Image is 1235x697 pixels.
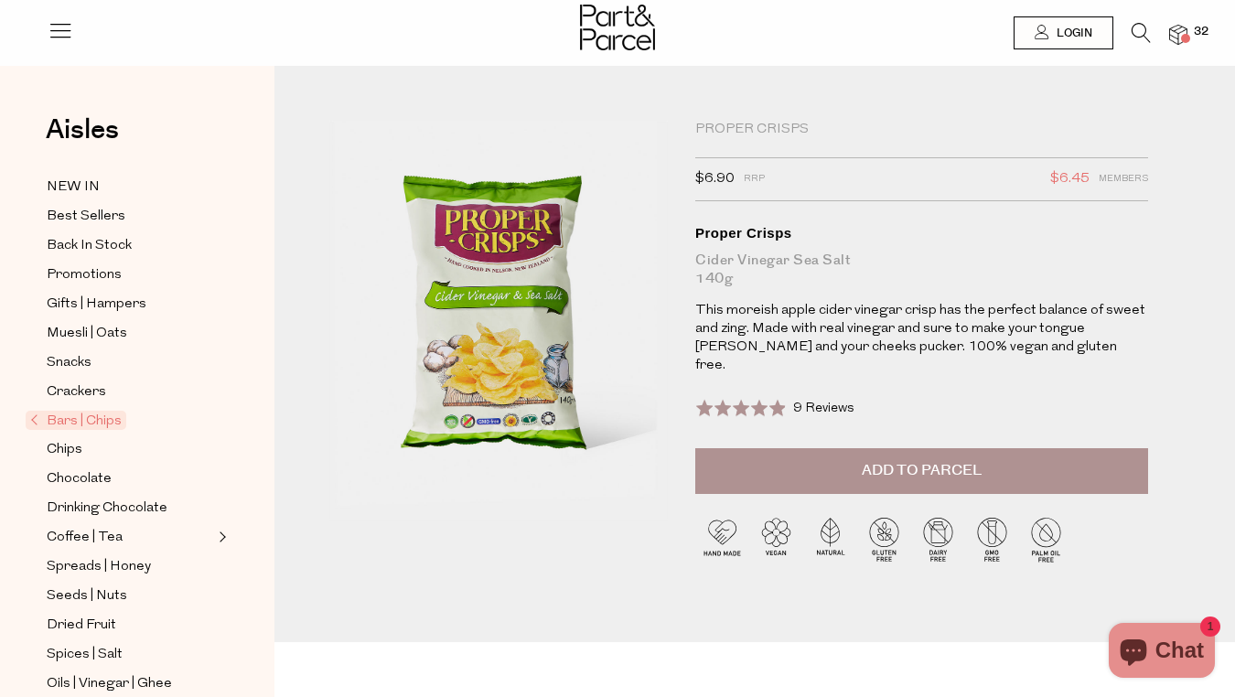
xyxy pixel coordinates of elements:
span: Login [1052,26,1092,41]
a: Coffee | Tea [47,526,213,549]
p: This moreish apple cider vinegar crisp has the perfect balance of sweet and zing. Made with real ... [695,302,1148,375]
a: Spreads | Honey [47,555,213,578]
span: Promotions [47,264,122,286]
img: P_P-ICONS-Live_Bec_V11_Palm_Oil_Free.svg [1019,512,1073,566]
div: Proper Crisps [695,224,1148,242]
a: Chips [47,438,213,461]
span: Muesli | Oats [47,323,127,345]
img: P_P-ICONS-Live_Bec_V11_GMO_Free.svg [965,512,1019,566]
span: Add to Parcel [862,460,982,481]
a: Promotions [47,263,213,286]
span: Aisles [46,110,119,150]
span: Dried Fruit [47,615,116,637]
div: Proper Crisps [695,121,1148,139]
img: P_P-ICONS-Live_Bec_V11_Natural.svg [803,512,857,566]
a: Bars | Chips [30,410,213,432]
img: Part&Parcel [580,5,655,50]
a: Spices | Salt [47,643,213,666]
span: Coffee | Tea [47,527,123,549]
img: P_P-ICONS-Live_Bec_V11_Vegan.svg [749,512,803,566]
span: Drinking Chocolate [47,498,167,520]
a: Muesli | Oats [47,322,213,345]
img: P_P-ICONS-Live_Bec_V11_Handmade.svg [695,512,749,566]
a: Chocolate [47,467,213,490]
span: Members [1099,167,1148,191]
span: Crackers [47,381,106,403]
button: Expand/Collapse Coffee | Tea [214,526,227,548]
span: Oils | Vinegar | Ghee [47,673,172,695]
a: Best Sellers [47,205,213,228]
a: Seeds | Nuts [47,584,213,607]
span: 9 Reviews [793,402,854,415]
button: Add to Parcel [695,448,1148,494]
span: Seeds | Nuts [47,585,127,607]
img: P_P-ICONS-Live_Bec_V11_Dairy_Free.svg [911,512,965,566]
a: Login [1014,16,1113,49]
a: Oils | Vinegar | Ghee [47,672,213,695]
span: Spices | Salt [47,644,123,666]
span: $6.90 [695,167,735,191]
span: Chips [47,439,82,461]
a: Aisles [46,116,119,162]
span: Spreads | Honey [47,556,151,578]
span: Gifts | Hampers [47,294,146,316]
a: Snacks [47,351,213,374]
div: Cider Vinegar Sea Salt 140g [695,252,1148,288]
span: Snacks [47,352,91,374]
a: Crackers [47,381,213,403]
a: Drinking Chocolate [47,497,213,520]
a: 32 [1169,25,1187,44]
inbox-online-store-chat: Shopify online store chat [1103,623,1220,682]
span: Back In Stock [47,235,132,257]
img: Proper Crisps [329,121,668,520]
a: Back In Stock [47,234,213,257]
span: $6.45 [1050,167,1090,191]
span: Best Sellers [47,206,125,228]
span: RRP [744,167,765,191]
img: P_P-ICONS-Live_Bec_V11_Gluten_Free.svg [857,512,911,566]
a: Dried Fruit [47,614,213,637]
a: NEW IN [47,176,213,198]
span: Bars | Chips [26,411,126,430]
span: 32 [1189,24,1213,40]
span: NEW IN [47,177,100,198]
span: Chocolate [47,468,112,490]
a: Gifts | Hampers [47,293,213,316]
